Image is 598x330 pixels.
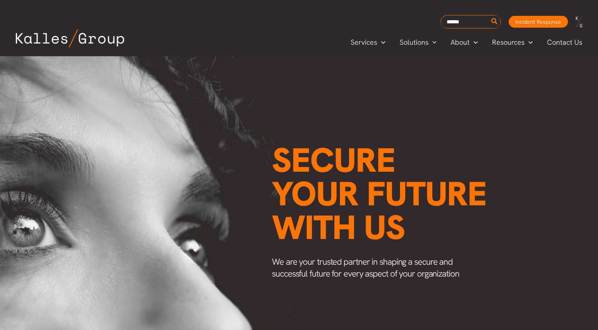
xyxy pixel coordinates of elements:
span: Menu Toggle [428,36,437,48]
a: AboutMenu Toggle [443,36,485,48]
span: Contact Us [547,36,582,48]
span: About [451,36,470,48]
span: Services [351,36,377,48]
span: Secure your future with us [272,138,487,249]
nav: Primary Site Navigation [343,36,590,49]
a: Incident Response [509,16,568,28]
a: ServicesMenu Toggle [343,36,392,48]
span: We are your trusted partner in shaping a secure and successful future for every aspect of your or... [272,256,459,279]
span: Menu Toggle [377,36,385,48]
button: Search [490,15,500,28]
a: Contact Us [540,36,590,48]
span: Resources [492,36,524,48]
img: Kalles Group [16,29,124,47]
span: Solutions [400,36,428,48]
a: SolutionsMenu Toggle [392,36,444,48]
span: Menu Toggle [524,36,533,48]
a: ResourcesMenu Toggle [485,36,540,48]
span: Menu Toggle [470,36,478,48]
